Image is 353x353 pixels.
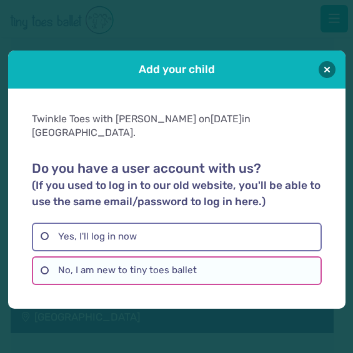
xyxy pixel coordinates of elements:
[43,62,311,77] h1: Add your child
[32,112,322,140] div: Twinkle Toes with [PERSON_NAME] on in [GEOGRAPHIC_DATA].
[32,223,322,251] label: Yes, I'll log in now
[32,161,322,210] h2: Do you have a user account with us?
[32,179,321,208] small: (If you used to log in to our old website, you'll be able to use the same email/password to log i...
[211,113,242,125] span: [DATE]
[32,256,322,285] label: No, I am new to tiny toes ballet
